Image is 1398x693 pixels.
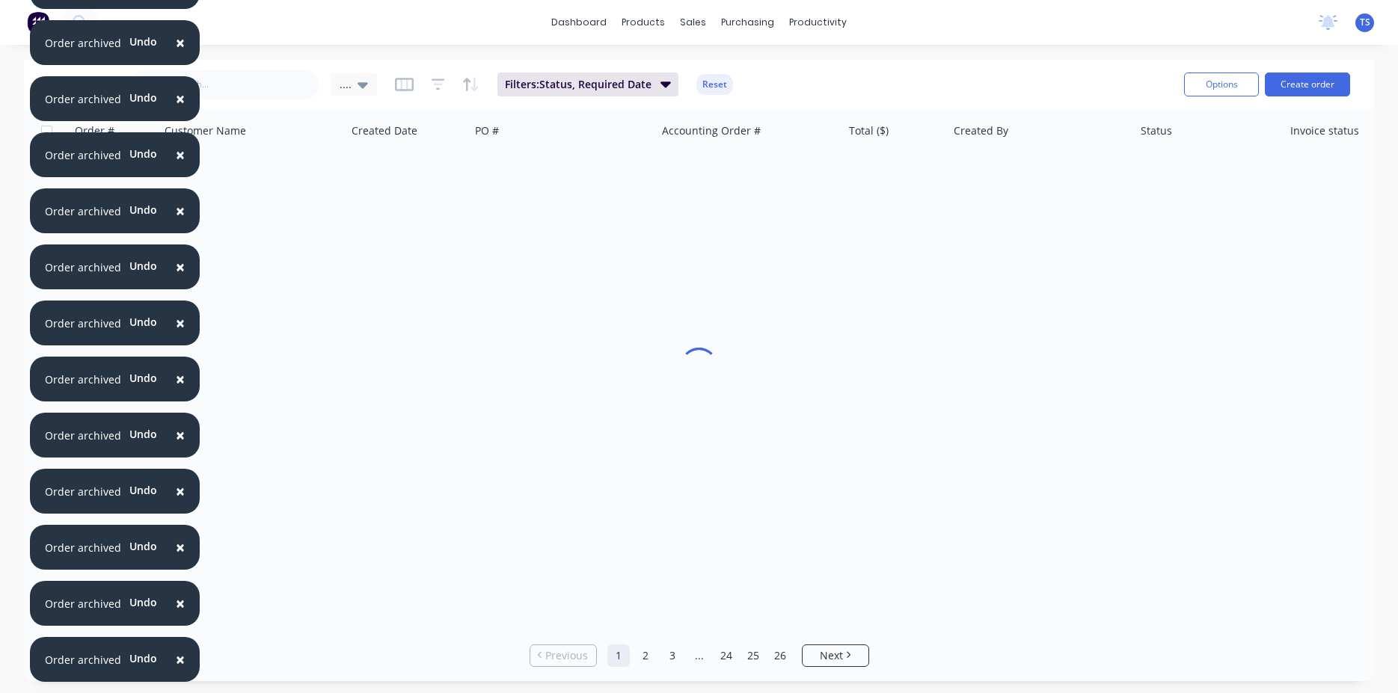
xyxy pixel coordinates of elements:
div: Created Date [352,123,417,138]
button: Undo [121,30,165,52]
span: × [176,144,185,165]
div: Invoice status [1290,123,1359,138]
div: Order archived [45,596,121,612]
button: Undo [121,310,165,333]
a: Previous page [530,648,596,663]
button: Close [161,137,200,173]
a: Page 25 [742,644,764,667]
a: Page 24 [715,644,738,667]
button: Reset [696,74,733,95]
span: × [176,200,185,221]
span: TS [1360,16,1370,29]
button: Undo [121,254,165,277]
span: × [176,312,185,333]
div: productivity [782,11,854,34]
button: Undo [121,86,165,108]
button: Undo [121,647,165,669]
button: Close [161,305,200,341]
button: Close [161,193,200,229]
span: × [176,88,185,109]
button: Close [161,417,200,453]
span: × [176,481,185,502]
button: Undo [121,198,165,221]
div: PO # [475,123,499,138]
span: Filters: Status, Required Date [505,77,652,92]
span: Next [820,648,843,663]
div: products [614,11,672,34]
div: Order archived [45,540,121,555]
img: Factory [27,11,49,34]
button: Close [161,25,200,61]
div: Accounting Order # [662,123,761,138]
div: Order archived [45,147,121,163]
div: Order archived [45,428,121,443]
span: × [176,593,185,614]
a: Page 2 [634,644,657,667]
div: purchasing [714,11,782,34]
ul: Pagination [524,644,875,667]
span: × [176,256,185,277]
button: Close [161,585,200,621]
div: Order archived [45,372,121,387]
button: Filters:Status, Required Date [497,73,678,96]
a: Jump forward [688,644,711,667]
button: Undo [121,591,165,613]
span: Previous [545,648,588,663]
a: dashboard [544,11,614,34]
button: Options [1184,73,1259,96]
span: × [176,32,185,53]
a: Page 26 [769,644,791,667]
span: × [176,425,185,446]
a: Page 1 is your current page [607,644,630,667]
a: Next page [803,648,868,663]
div: Status [1141,123,1172,138]
span: .... [340,76,352,92]
div: Order archived [45,259,121,275]
div: Created By [954,123,1008,138]
input: Search... [174,70,319,99]
button: Close [161,473,200,509]
div: Order archived [45,484,121,499]
button: Close [161,529,200,565]
span: × [176,537,185,558]
button: Undo [121,142,165,164]
button: Close [161,361,200,397]
a: Page 3 [661,644,684,667]
div: Order archived [45,203,121,219]
div: sales [672,11,714,34]
button: Undo [121,478,165,501]
button: Undo [121,366,165,389]
div: Customer Name [165,123,246,138]
div: Order archived [45,315,121,331]
span: × [176,369,185,389]
button: Create order [1265,73,1350,96]
button: Undo [121,422,165,445]
button: Close [161,249,200,285]
button: Close [161,641,200,677]
div: Order archived [45,35,121,51]
button: Undo [121,535,165,557]
div: Order archived [45,91,121,107]
div: Total ($) [849,123,889,138]
button: Close [161,81,200,117]
span: × [176,649,185,670]
div: Order archived [45,652,121,668]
